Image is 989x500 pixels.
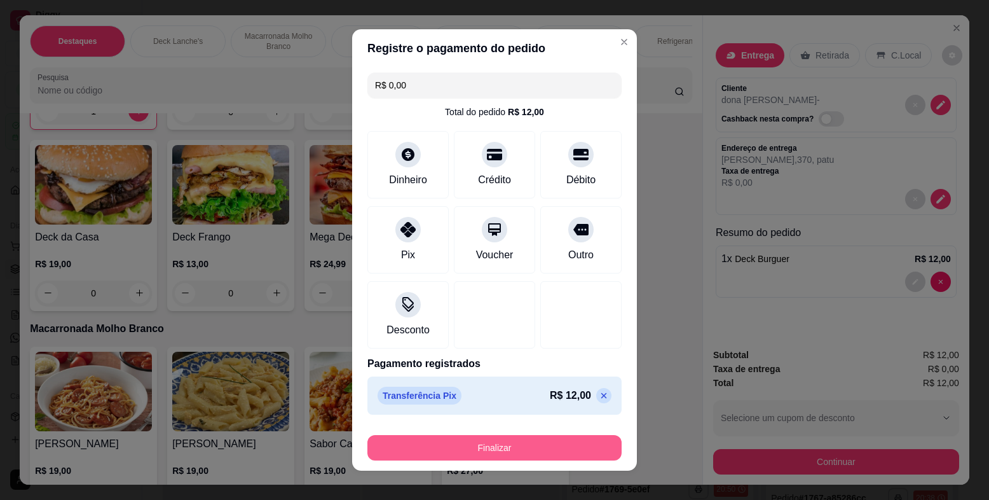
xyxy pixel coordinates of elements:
[401,247,415,263] div: Pix
[614,32,634,52] button: Close
[550,388,591,403] p: R$ 12,00
[566,172,596,188] div: Débito
[568,247,594,263] div: Outro
[478,172,511,188] div: Crédito
[378,387,461,405] p: Transferência Pix
[352,29,637,67] header: Registre o pagamento do pedido
[367,356,622,372] p: Pagamento registrados
[445,106,544,118] div: Total do pedido
[508,106,544,118] div: R$ 12,00
[367,435,622,461] button: Finalizar
[375,73,614,98] input: Ex.: hambúrguer de cordeiro
[476,247,514,263] div: Voucher
[386,323,430,338] div: Desconto
[389,172,427,188] div: Dinheiro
